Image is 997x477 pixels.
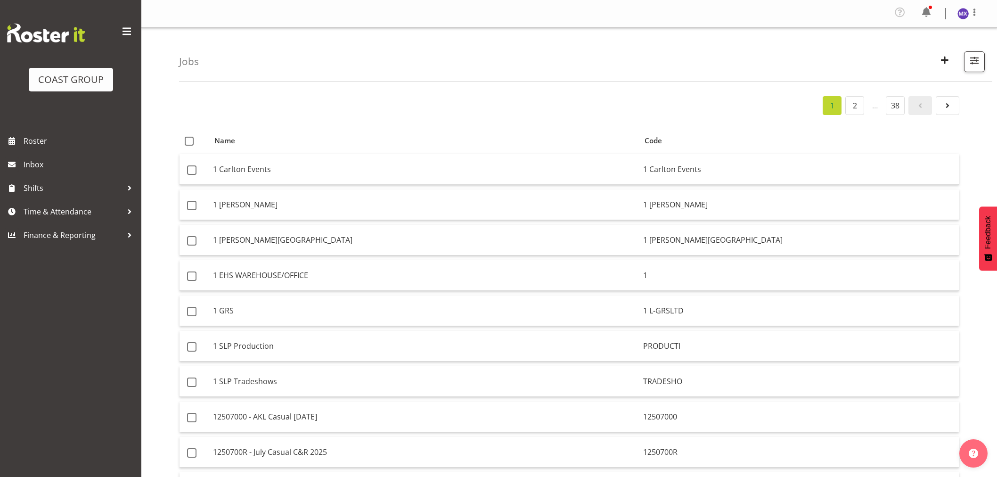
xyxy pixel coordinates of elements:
[845,96,864,115] a: 2
[209,225,639,255] td: 1 [PERSON_NAME][GEOGRAPHIC_DATA]
[24,157,137,172] span: Inbox
[984,216,992,249] span: Feedback
[209,260,639,291] td: 1 EHS WAREHOUSE/OFFICE
[24,134,137,148] span: Roster
[639,154,959,185] td: 1 Carlton Events
[179,56,199,67] h4: Jobs
[639,225,959,255] td: 1 [PERSON_NAME][GEOGRAPHIC_DATA]
[209,296,639,326] td: 1 GRS
[639,437,959,468] td: 1250700R
[209,154,639,185] td: 1 Carlton Events
[639,260,959,291] td: 1
[639,296,959,326] td: 1 L-GRSLTD
[24,228,123,242] span: Finance & Reporting
[639,366,959,397] td: TRADESHO
[209,402,639,432] td: 12507000 - AKL Casual [DATE]
[639,331,959,362] td: PRODUCTI
[979,206,997,271] button: Feedback - Show survey
[964,51,985,72] button: Filter Jobs
[645,135,953,146] div: Code
[886,96,905,115] a: 38
[24,205,123,219] span: Time & Attendance
[209,189,639,220] td: 1 [PERSON_NAME]
[209,331,639,362] td: 1 SLP Production
[957,8,969,19] img: michelle-xiang8229.jpg
[209,437,639,468] td: 1250700R - July Casual C&R 2025
[639,189,959,220] td: 1 [PERSON_NAME]
[214,135,634,146] div: Name
[969,449,978,458] img: help-xxl-2.png
[24,181,123,195] span: Shifts
[7,24,85,42] img: Rosterit website logo
[38,73,104,87] div: COAST GROUP
[209,366,639,397] td: 1 SLP Tradeshows
[935,51,955,72] button: Create New Job
[639,402,959,432] td: 12507000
